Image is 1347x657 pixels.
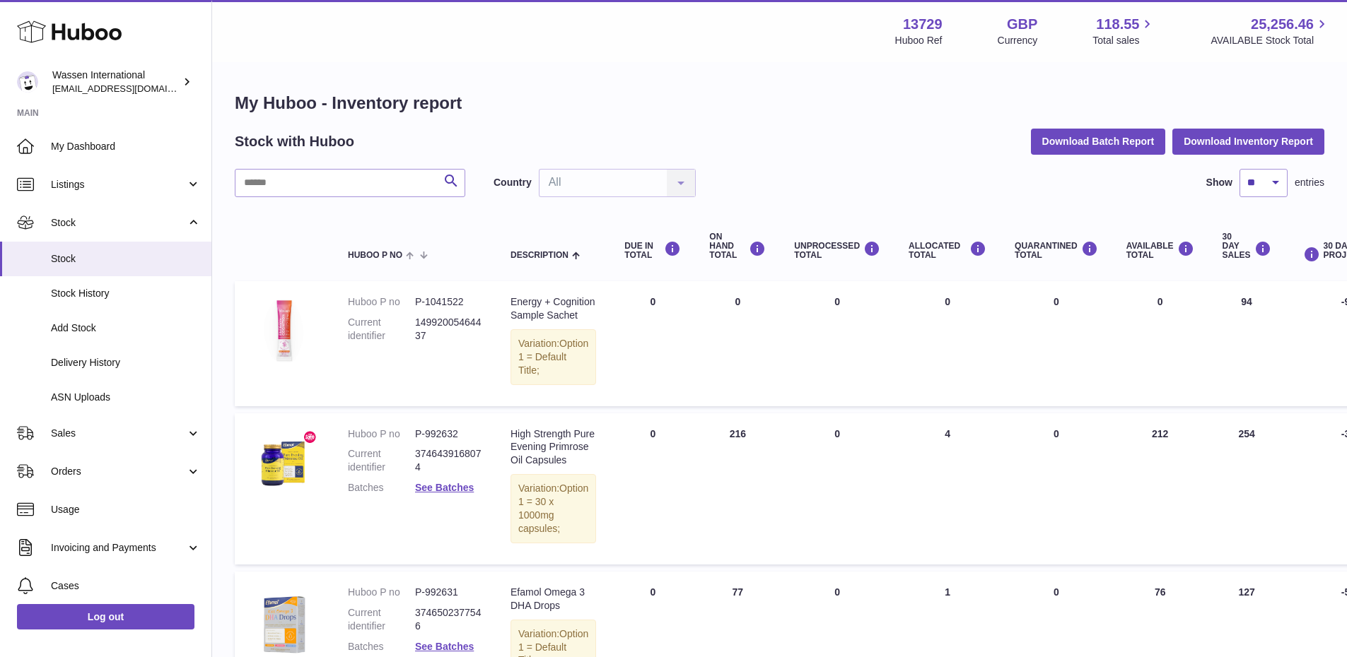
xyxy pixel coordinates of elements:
[348,447,415,474] dt: Current identifier
[998,34,1038,47] div: Currency
[51,178,186,191] span: Listings
[1112,281,1208,406] td: 0
[51,427,186,440] span: Sales
[1206,176,1232,189] label: Show
[1208,413,1285,564] td: 254
[235,92,1324,114] h1: My Huboo - Inventory report
[1251,15,1314,34] span: 25,256.46
[415,295,482,309] dd: P-1041522
[511,427,596,468] div: High Strength Pure Evening Primrose Oil Capsules
[348,606,415,633] dt: Current identifier
[249,295,320,366] img: product image
[511,586,596,612] div: Efamol Omega 3 DHA Drops
[1295,176,1324,189] span: entries
[1126,241,1194,260] div: AVAILABLE Total
[1223,232,1271,261] div: 30 DAY SALES
[894,413,1001,564] td: 4
[780,413,894,564] td: 0
[415,641,474,652] a: See Batches
[1112,413,1208,564] td: 212
[348,251,402,260] span: Huboo P no
[894,281,1001,406] td: 0
[909,241,986,260] div: ALLOCATED Total
[348,586,415,599] dt: Huboo P no
[794,241,880,260] div: UNPROCESSED Total
[511,251,568,260] span: Description
[51,503,201,516] span: Usage
[1092,34,1155,47] span: Total sales
[51,356,201,369] span: Delivery History
[52,69,180,95] div: Wassen International
[235,132,354,151] h2: Stock with Huboo
[17,71,38,93] img: internationalsupplychain@wassen.com
[415,482,474,493] a: See Batches
[348,640,415,653] dt: Batches
[518,483,588,534] span: Option 1 = 30 x 1000mg capsules;
[1208,281,1285,406] td: 94
[1031,129,1166,154] button: Download Batch Report
[348,427,415,441] dt: Huboo P no
[695,413,780,564] td: 216
[51,541,186,555] span: Invoicing and Payments
[249,586,320,656] img: product image
[610,281,695,406] td: 0
[511,329,596,385] div: Variation:
[494,176,532,189] label: Country
[51,140,201,153] span: My Dashboard
[51,321,201,335] span: Add Stock
[348,316,415,343] dt: Current identifier
[695,281,780,406] td: 0
[415,427,482,441] dd: P-992632
[51,287,201,300] span: Stock History
[610,413,695,564] td: 0
[51,252,201,266] span: Stock
[895,34,943,47] div: Huboo Ref
[348,481,415,495] dt: Batches
[1096,15,1139,34] span: 118.55
[348,295,415,309] dt: Huboo P no
[624,241,681,260] div: DUE IN TOTAL
[52,83,208,94] span: [EMAIL_ADDRESS][DOMAIN_NAME]
[1172,129,1324,154] button: Download Inventory Report
[511,474,596,543] div: Variation:
[1054,296,1059,307] span: 0
[415,447,482,474] dd: 3746439168074
[518,338,588,376] span: Option 1 = Default Title;
[415,586,482,599] dd: P-992631
[1211,15,1330,47] a: 25,256.46 AVAILABLE Stock Total
[51,465,186,478] span: Orders
[780,281,894,406] td: 0
[1092,15,1155,47] a: 118.55 Total sales
[1054,428,1059,439] span: 0
[511,295,596,322] div: Energy + Cognition Sample Sachet
[709,232,766,261] div: ON HAND Total
[249,427,320,498] img: product image
[1054,586,1059,598] span: 0
[415,316,482,343] dd: 14992005464437
[903,15,943,34] strong: 13729
[1211,34,1330,47] span: AVAILABLE Stock Total
[51,391,201,404] span: ASN Uploads
[1015,241,1098,260] div: QUARANTINED Total
[51,579,201,593] span: Cases
[1007,15,1037,34] strong: GBP
[17,604,194,629] a: Log out
[415,606,482,633] dd: 3746502377546
[51,216,186,230] span: Stock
